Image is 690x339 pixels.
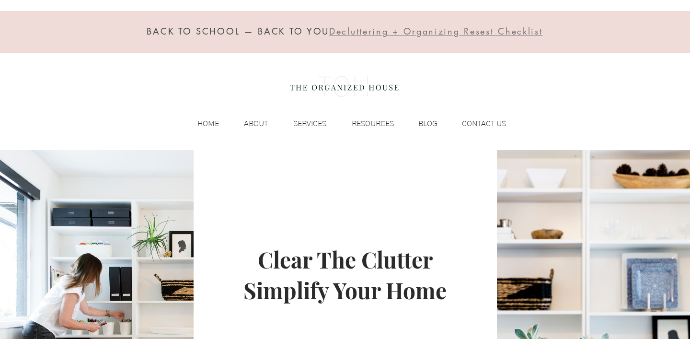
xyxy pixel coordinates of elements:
p: CONTACT US [457,117,511,131]
p: BLOG [414,117,442,131]
a: SERVICES [273,117,331,131]
p: ABOUT [239,117,273,131]
span: Decluttering + Organizing Resest Checklist [329,25,542,37]
img: the organized house [286,68,403,106]
p: RESOURCES [347,117,399,131]
a: Decluttering + Organizing Resest Checklist [329,28,542,36]
a: HOME [178,117,224,131]
a: BLOG [399,117,442,131]
a: RESOURCES [331,117,399,131]
a: ABOUT [224,117,273,131]
p: SERVICES [288,117,331,131]
nav: Site [178,117,511,131]
a: CONTACT US [442,117,511,131]
span: Clear The Clutter Simplify Your Home [243,245,447,305]
span: BACK TO SCHOOL — BACK TO YOU [147,25,329,37]
p: HOME [193,117,224,131]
